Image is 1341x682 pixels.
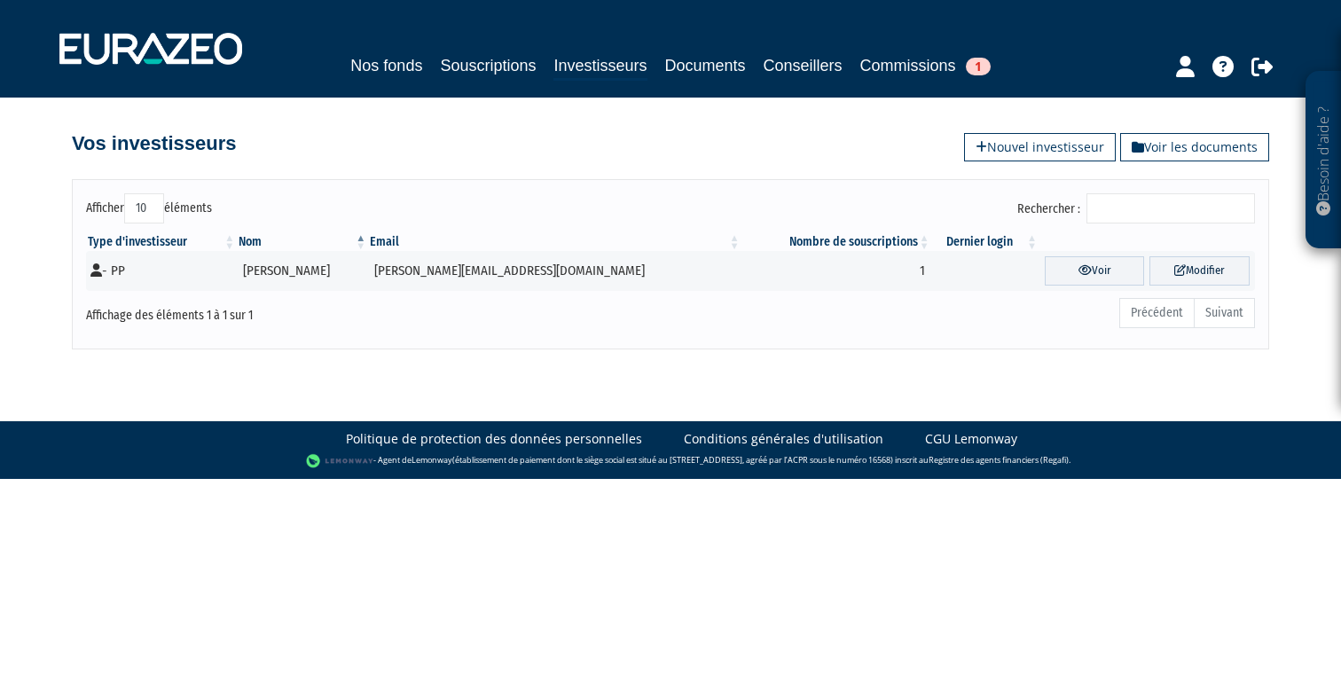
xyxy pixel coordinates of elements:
p: Besoin d'aide ? [1314,81,1334,240]
input: Rechercher : [1086,193,1255,223]
th: Type d'investisseur : activer pour trier la colonne par ordre croissant [86,233,237,251]
a: CGU Lemonway [925,430,1017,448]
a: Commissions1 [860,53,991,78]
td: [PERSON_NAME][EMAIL_ADDRESS][DOMAIN_NAME] [368,251,741,291]
a: Modifier [1149,256,1250,286]
a: Investisseurs [553,53,647,81]
th: Dernier login : activer pour trier la colonne par ordre croissant [931,233,1039,251]
td: [PERSON_NAME] [237,251,368,291]
select: Afficheréléments [124,193,164,223]
a: Registre des agents financiers (Regafi) [929,454,1069,466]
a: Conditions générales d'utilisation [684,430,883,448]
h4: Vos investisseurs [72,133,236,154]
a: Voir [1045,256,1145,286]
td: 1 [742,251,932,291]
img: logo-lemonway.png [306,452,374,470]
img: 1732889491-logotype_eurazeo_blanc_rvb.png [59,33,242,65]
th: Nombre de souscriptions : activer pour trier la colonne par ordre croissant [742,233,932,251]
th: &nbsp; [1039,233,1255,251]
th: Email : activer pour trier la colonne par ordre croissant [368,233,741,251]
a: Documents [665,53,746,78]
a: Lemonway [412,454,452,466]
div: - Agent de (établissement de paiement dont le siège social est situé au [STREET_ADDRESS], agréé p... [18,452,1323,470]
div: Affichage des éléments 1 à 1 sur 1 [86,296,558,325]
a: Souscriptions [440,53,536,78]
label: Rechercher : [1017,193,1255,223]
a: Nouvel investisseur [964,133,1116,161]
th: Nom : activer pour trier la colonne par ordre d&eacute;croissant [237,233,368,251]
a: Voir les documents [1120,133,1269,161]
td: - PP [86,251,237,291]
label: Afficher éléments [86,193,212,223]
a: Politique de protection des données personnelles [346,430,642,448]
span: 1 [966,58,991,75]
a: Conseillers [764,53,843,78]
a: Nos fonds [350,53,422,78]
